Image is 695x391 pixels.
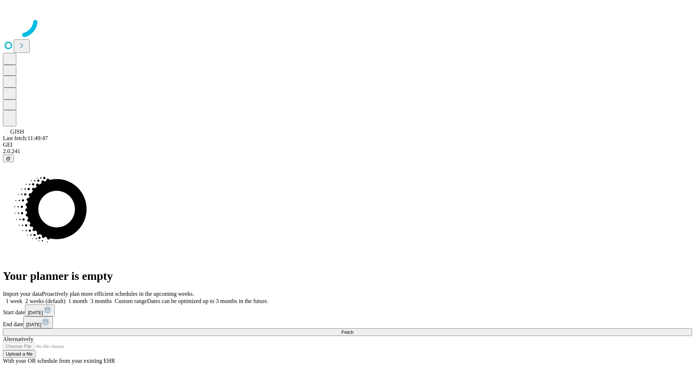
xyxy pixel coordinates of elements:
[3,291,42,297] span: Import your data
[26,322,41,327] span: [DATE]
[3,358,115,364] span: With your OR schedule from your existing EHR
[3,304,692,316] div: Start date
[42,291,194,297] span: Proactively plan more efficient schedules in the upcoming weeks.
[10,129,24,135] span: GJSH
[147,298,268,304] span: Dates can be optimized up to 3 months in the future.
[23,316,53,328] button: [DATE]
[3,316,692,328] div: End date
[6,298,22,304] span: 1 week
[68,298,88,304] span: 1 month
[25,298,66,304] span: 2 weeks (default)
[3,350,35,358] button: Upload a file
[341,329,353,335] span: Fetch
[3,142,692,148] div: GEI
[3,336,33,342] span: Alternatively
[90,298,112,304] span: 3 months
[3,155,14,162] button: @
[115,298,147,304] span: Custom range
[3,148,692,155] div: 2.0.241
[3,135,48,141] span: Last fetch: 11:49:47
[3,328,692,336] button: Fetch
[25,304,55,316] button: [DATE]
[28,310,43,315] span: [DATE]
[3,269,692,283] h1: Your planner is empty
[6,156,11,161] span: @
